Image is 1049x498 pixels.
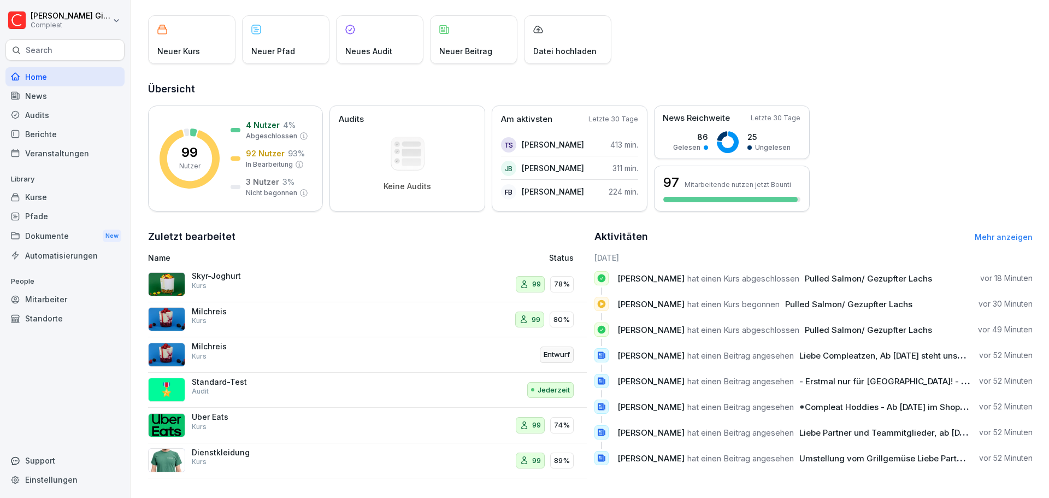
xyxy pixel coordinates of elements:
a: Standorte [5,309,125,328]
a: Mitarbeiter [5,290,125,309]
span: hat einen Beitrag angesehen [687,427,794,438]
a: Mehr anzeigen [975,232,1033,242]
span: hat einen Beitrag angesehen [687,453,794,464]
p: Neuer Kurs [157,45,200,57]
p: Neuer Pfad [251,45,295,57]
p: Milchreis [192,307,301,317]
span: hat einen Kurs abgeschlossen [687,325,799,335]
p: Gelesen [673,143,700,153]
p: Status [549,252,574,263]
a: Kurse [5,188,125,207]
a: Audits [5,106,125,125]
a: Home [5,67,125,86]
p: 78% [554,279,570,290]
p: [PERSON_NAME] [522,139,584,150]
span: hat einen Beitrag angesehen [687,402,794,412]
p: Neues Audit [345,45,392,57]
a: Veranstaltungen [5,144,125,163]
p: Neuer Beitrag [439,45,492,57]
span: [PERSON_NAME] [617,273,685,284]
p: 99 [532,279,541,290]
span: hat einen Beitrag angesehen [687,350,794,361]
p: 311 min. [612,162,638,174]
span: hat einen Beitrag angesehen [687,376,794,386]
p: Nutzer [179,161,201,171]
div: TS [501,137,516,153]
p: Am aktivsten [501,113,552,126]
img: w5xu6rbdgqj82vpoprfl4cgx.png [148,343,185,367]
p: vor 30 Minuten [979,298,1033,309]
span: [PERSON_NAME] [617,402,685,412]
img: c1q9yz7v4rwsx4s3law0f8jr.png [148,413,185,437]
p: 99 [532,314,540,325]
p: 🎖️ [158,380,175,400]
div: FB [501,184,516,200]
p: Kurs [192,281,207,291]
span: [PERSON_NAME] [617,299,685,309]
a: MilchreisKurs9980% [148,302,587,338]
p: vor 52 Minuten [979,350,1033,361]
span: [PERSON_NAME] [617,376,685,386]
span: [PERSON_NAME] [617,350,685,361]
p: 224 min. [609,186,638,197]
p: vor 52 Minuten [979,453,1033,464]
div: New [103,230,121,242]
p: Entwurf [544,349,570,360]
p: [PERSON_NAME] [522,162,584,174]
span: [PERSON_NAME] [617,427,685,438]
img: hfj14luvg0g01qlf74fjn778.png [148,448,185,472]
a: Berichte [5,125,125,144]
a: News [5,86,125,106]
p: [PERSON_NAME] Gimpel [31,11,110,21]
p: Standard-Test [192,377,301,387]
p: Datei hochladen [533,45,597,57]
p: 93 % [288,148,305,159]
p: 92 Nutzer [246,148,285,159]
p: Jederzeit [538,385,570,396]
span: [PERSON_NAME] [617,325,685,335]
p: In Bearbeitung [246,160,293,169]
div: Dokumente [5,226,125,246]
p: Audit [192,386,209,396]
h6: [DATE] [594,252,1033,263]
p: 89% [554,455,570,466]
p: Abgeschlossen [246,131,297,141]
p: Kurs [192,351,207,361]
p: vor 52 Minuten [979,376,1033,386]
div: Support [5,451,125,470]
div: Automatisierungen [5,246,125,265]
p: 4 Nutzer [246,119,280,131]
p: Uber Eats [192,412,301,422]
div: JB [501,161,516,176]
p: 99 [181,146,198,159]
a: Uber EatsKurs9974% [148,408,587,443]
a: Pfade [5,207,125,226]
img: w5xu6rbdgqj82vpoprfl4cgx.png [148,307,185,331]
p: Kurs [192,457,207,467]
span: Pulled Salmon/ Gezupfter Lachs [785,299,912,309]
p: Mitarbeitende nutzen jetzt Bounti [685,180,791,189]
p: [PERSON_NAME] [522,186,584,197]
a: Einstellungen [5,470,125,489]
p: Letzte 30 Tage [588,114,638,124]
p: Letzte 30 Tage [751,113,800,123]
p: Keine Audits [384,181,431,191]
p: Library [5,171,125,188]
p: Dienstkleidung [192,448,301,458]
p: Skyr-Joghurt [192,271,301,281]
p: Audits [339,113,364,126]
p: vor 18 Minuten [980,273,1033,284]
p: 4 % [283,119,296,131]
p: 99 [532,420,541,431]
p: 80% [553,314,570,325]
p: People [5,273,125,290]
